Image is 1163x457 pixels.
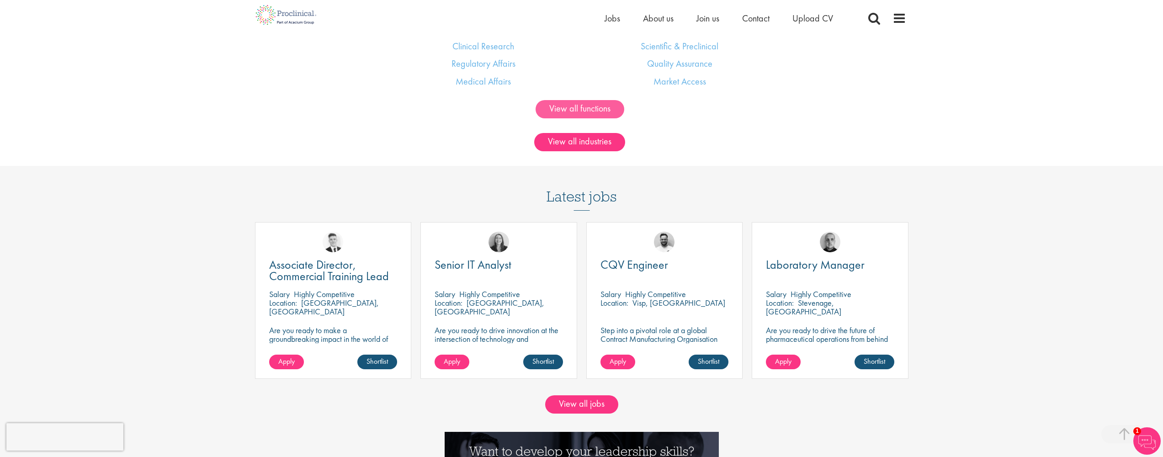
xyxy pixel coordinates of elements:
[654,232,674,252] img: Emile De Beer
[600,298,628,308] span: Location:
[600,289,621,299] span: Salary
[600,326,729,361] p: Step into a pivotal role at a global Contract Manufacturing Organisation and help shape the futur...
[766,289,786,299] span: Salary
[523,355,563,369] a: Shortlist
[766,259,894,271] a: Laboratory Manager
[269,326,398,369] p: Are you ready to make a groundbreaking impact in the world of biotechnology? Join a growing compa...
[632,298,725,308] p: Visp, [GEOGRAPHIC_DATA]
[742,12,770,24] a: Contact
[269,298,379,317] p: [GEOGRAPHIC_DATA], [GEOGRAPHIC_DATA]
[269,298,297,308] span: Location:
[456,75,511,87] a: Medical Affairs
[766,298,841,317] p: Stevenage, [GEOGRAPHIC_DATA]
[534,133,625,151] a: View all industries
[641,40,718,52] a: Scientific & Preclinical
[1133,427,1141,435] span: 1
[435,298,544,317] p: [GEOGRAPHIC_DATA], [GEOGRAPHIC_DATA]
[766,298,794,308] span: Location:
[435,326,563,369] p: Are you ready to drive innovation at the intersection of technology and healthcare, transforming ...
[766,355,801,369] a: Apply
[269,259,398,282] a: Associate Director, Commercial Training Lead
[766,326,894,369] p: Are you ready to drive the future of pharmaceutical operations from behind the scenes? Looking to...
[435,257,511,272] span: Senior IT Analyst
[545,395,618,414] a: View all jobs
[451,58,515,69] a: Regulatory Affairs
[435,298,462,308] span: Location:
[6,423,123,451] iframe: reCAPTCHA
[600,259,729,271] a: CQV Engineer
[600,355,635,369] a: Apply
[605,12,620,24] a: Jobs
[820,232,840,252] img: Harry Budge
[278,356,295,366] span: Apply
[791,289,851,299] p: Highly Competitive
[653,75,706,87] a: Market Access
[647,58,712,69] a: Quality Assurance
[269,257,389,284] span: Associate Director, Commercial Training Lead
[452,40,514,52] a: Clinical Research
[323,232,343,252] img: Nicolas Daniel
[547,166,617,211] h3: Latest jobs
[435,259,563,271] a: Senior IT Analyst
[435,289,455,299] span: Salary
[435,355,469,369] a: Apply
[294,289,355,299] p: Highly Competitive
[536,100,624,118] a: View all functions
[269,289,290,299] span: Salary
[269,355,304,369] a: Apply
[766,257,865,272] span: Laboratory Manager
[489,232,509,252] img: Mia Kellerman
[792,12,833,24] a: Upload CV
[855,355,894,369] a: Shortlist
[775,356,791,366] span: Apply
[1133,427,1161,455] img: Chatbot
[600,257,668,272] span: CQV Engineer
[444,356,460,366] span: Apply
[625,289,686,299] p: Highly Competitive
[643,12,674,24] a: About us
[610,356,626,366] span: Apply
[696,12,719,24] a: Join us
[459,289,520,299] p: Highly Competitive
[689,355,728,369] a: Shortlist
[357,355,397,369] a: Shortlist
